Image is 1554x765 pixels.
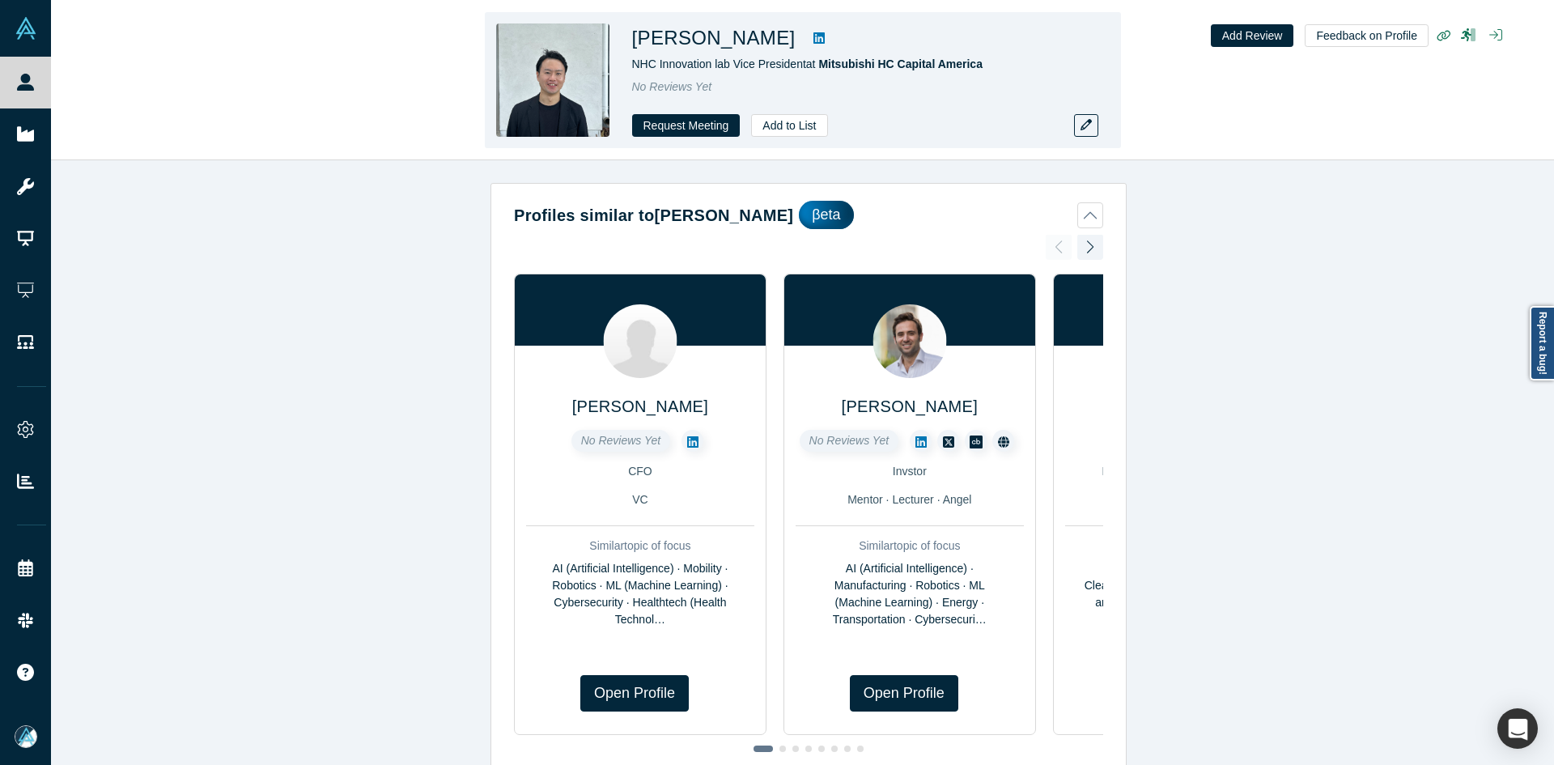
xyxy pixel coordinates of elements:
div: VC [526,491,754,508]
h2: Profiles similar to [PERSON_NAME] [514,203,793,227]
button: Request Meeting [632,114,741,137]
div: Similar topic of focus [796,538,1024,555]
div: VC [1065,491,1293,508]
a: [PERSON_NAME] [572,397,708,415]
div: AI (Artificial Intelligence) · Manufacturing · Robotics · ML (Machine Learning) · Energy · Transp... [796,560,1024,628]
a: Open Profile [580,675,689,712]
div: Mentor · Lecturer · Angel [796,491,1024,508]
div: Similar topic of focus [526,538,754,555]
span: Partner, Chief Financial Officer [1102,465,1255,478]
img: Ommer Chohan's Profile Image [603,304,677,378]
span: NHC Innovation lab Vice President at [632,57,983,70]
div: AI (Artificial Intelligence) · Mobility · Robotics · ML (Machine Learning) · Cybersecurity · Heal... [526,560,754,628]
span: No Reviews Yet [581,434,661,447]
div: Mobility · Robotics · Energy · CleanTech (Clean Technology) · Food and Agriculture · Materials · ... [1065,560,1293,628]
span: No Reviews Yet [632,80,712,93]
div: Similar topic of focus [1065,538,1293,555]
img: Mia Scott's Account [15,725,37,748]
a: Mitsubishi HC Capital America [818,57,983,70]
img: Kengo Otani's Profile Image [496,23,609,137]
button: Add to List [751,114,827,137]
div: βeta [799,201,853,229]
a: [PERSON_NAME] [842,397,978,415]
h1: [PERSON_NAME] [632,23,796,53]
button: Feedback on Profile [1305,24,1429,47]
img: Alchemist Vault Logo [15,17,37,40]
span: No Reviews Yet [809,434,890,447]
span: CFO [628,465,652,478]
a: Report a bug! [1530,306,1554,380]
span: Invstor [893,465,927,478]
button: Profiles similar to[PERSON_NAME]βeta [514,201,1103,229]
button: Add Review [1211,24,1294,47]
img: Luigi Congedo's Profile Image [873,304,946,378]
a: Open Profile [850,675,958,712]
